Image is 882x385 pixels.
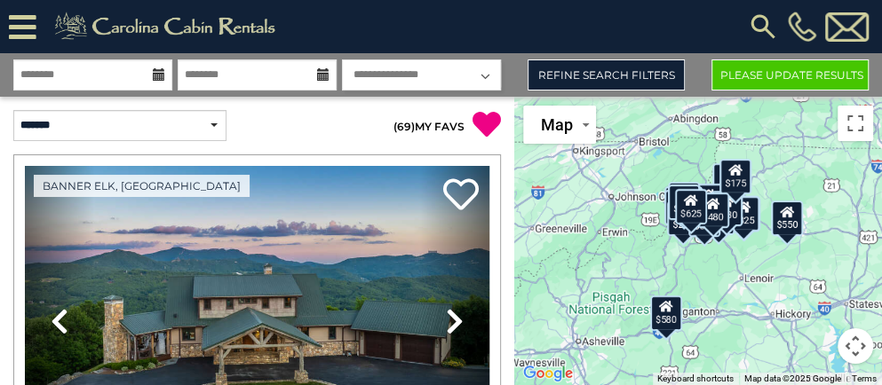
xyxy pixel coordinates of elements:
img: Khaki-logo.png [45,9,290,44]
a: (69)MY FAVS [393,120,465,133]
div: $580 [650,295,682,330]
a: [PHONE_NUMBER] [783,12,821,42]
img: Google [519,362,577,385]
div: $125 [668,181,700,216]
div: $175 [719,159,751,194]
div: $225 [667,200,699,235]
button: Please Update Results [711,59,869,90]
button: Keyboard shortcuts [657,373,734,385]
div: $480 [697,192,729,227]
img: search-regular.svg [747,11,779,43]
div: $230 [664,190,696,225]
div: $349 [693,183,725,218]
div: $375 [688,200,720,236]
a: Refine Search Filters [528,59,685,90]
div: $625 [675,189,707,224]
button: Map camera controls [838,328,873,364]
a: Add to favorites [443,177,479,215]
span: 69 [397,120,411,133]
button: Change map style [523,106,596,144]
span: Map data ©2025 Google [744,373,841,383]
span: Map [541,115,573,134]
div: $425 [668,185,700,220]
a: Open this area in Google Maps (opens a new window) [519,362,577,385]
div: $175 [712,162,744,198]
button: Toggle fullscreen view [838,106,873,141]
a: Banner Elk, [GEOGRAPHIC_DATA] [34,175,250,197]
div: $550 [771,200,803,235]
span: ( ) [393,120,415,133]
a: Terms (opens in new tab) [852,373,877,383]
div: $325 [728,196,760,232]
